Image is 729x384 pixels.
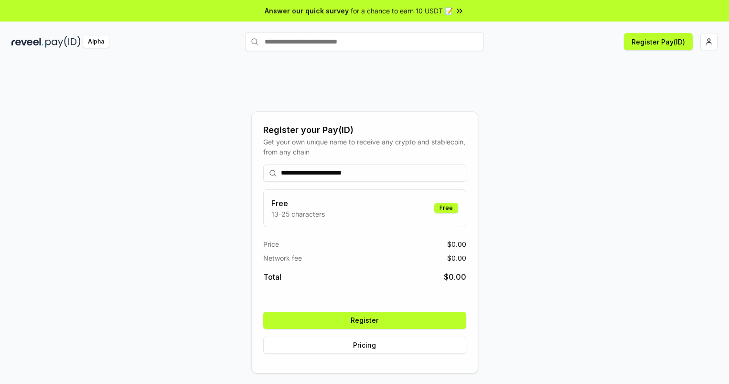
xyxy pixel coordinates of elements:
[434,203,458,213] div: Free
[447,239,466,249] span: $ 0.00
[271,197,325,209] h3: Free
[263,337,466,354] button: Pricing
[444,271,466,283] span: $ 0.00
[624,33,693,50] button: Register Pay(ID)
[45,36,81,48] img: pay_id
[263,271,281,283] span: Total
[263,253,302,263] span: Network fee
[271,209,325,219] p: 13-25 characters
[263,137,466,157] div: Get your own unique name to receive any crypto and stablecoin, from any chain
[11,36,43,48] img: reveel_dark
[83,36,109,48] div: Alpha
[263,123,466,137] div: Register your Pay(ID)
[351,6,453,16] span: for a chance to earn 10 USDT 📝
[265,6,349,16] span: Answer our quick survey
[447,253,466,263] span: $ 0.00
[263,312,466,329] button: Register
[263,239,279,249] span: Price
